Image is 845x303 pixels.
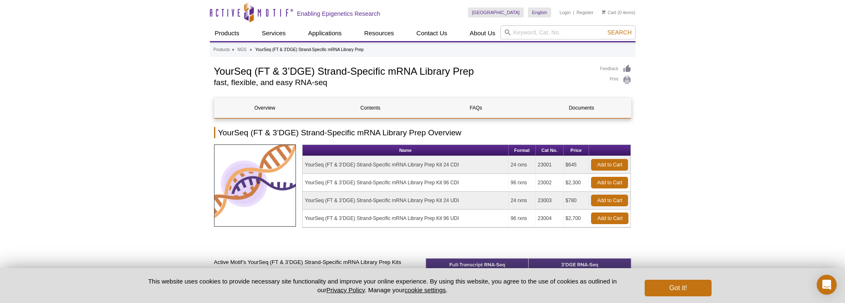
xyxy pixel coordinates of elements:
td: 24 rxns [509,192,536,210]
button: Search [605,29,634,36]
button: cookie settings [404,286,446,293]
a: Products [214,46,230,54]
a: Overview [214,98,315,118]
td: YourSeq (FT & 3’DGE) Strand-Specific mRNA Library Prep Kit 24 UDI [303,192,508,210]
p: Active Motif’s YourSeq (FT & 3’DGE) Strand-Specific mRNA Library Prep Kits provide a fast and eas... [214,258,420,283]
td: 23003 [536,192,564,210]
td: 23004 [536,210,564,227]
td: 96 rxns [509,174,536,192]
a: Applications [303,25,347,41]
a: Products [210,25,244,41]
input: Keyword, Cat. No. [500,25,636,39]
a: Add to Cart [591,177,628,188]
a: Contact Us [411,25,452,41]
td: 23001 [536,156,564,174]
a: Cart [602,10,616,15]
li: » [250,47,252,52]
a: Documents [531,98,632,118]
li: YourSeq (FT & 3’DGE) Strand-Specific mRNA Library Prep [255,47,364,52]
a: Add to Cart [591,159,628,171]
th: Format [509,145,536,156]
td: YourSeq (FT & 3’DGE) Strand-Specific mRNA Library Prep Kit 96 UDI [303,210,508,227]
th: Cat No. [536,145,564,156]
img: Your Cart [602,10,606,14]
a: About Us [465,25,500,41]
a: Add to Cart [591,195,628,206]
a: Login [559,10,571,15]
li: | [573,7,574,17]
a: Add to Cart [591,213,628,224]
td: 96 rxns [509,210,536,227]
button: Got it! [645,280,711,296]
a: Print [600,76,631,85]
h2: Enabling Epigenetics Research [297,10,380,17]
a: Privacy Policy [326,286,365,293]
th: Name [303,145,508,156]
a: Feedback [600,64,631,73]
td: $2,700 [564,210,589,227]
th: Price [564,145,589,156]
a: English [528,7,551,17]
a: Services [257,25,291,41]
td: 23002 [536,174,564,192]
a: Resources [359,25,399,41]
li: (0 items) [602,7,636,17]
div: Open Intercom Messenger [817,275,837,295]
td: $2,300 [564,174,589,192]
span: Search [607,29,631,36]
td: YourSeq (FT & 3’DGE) Strand-Specific mRNA Library Prep Kit 24 CDI [303,156,508,174]
a: Contents [320,98,421,118]
p: This website uses cookies to provide necessary site functionality and improve your online experie... [134,277,631,294]
td: 24 rxns [509,156,536,174]
a: Register [576,10,594,15]
h2: fast, flexible, and easy RNA-seq [214,79,592,86]
td: $645 [564,156,589,174]
li: » [232,47,234,52]
td: $780 [564,192,589,210]
a: [GEOGRAPHIC_DATA] [468,7,524,17]
td: YourSeq (FT & 3’DGE) Strand-Specific mRNA Library Prep Kit 96 CDI [303,174,508,192]
a: NGS [237,46,246,54]
h2: YourSeq (FT & 3’DGE) Strand-Specific mRNA Library Prep Overview [214,127,631,138]
img: RNA-Seq Services [214,144,296,227]
h1: YourSeq (FT & 3’DGE) Strand-Specific mRNA Library Prep [214,64,592,77]
a: FAQs [426,98,527,118]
